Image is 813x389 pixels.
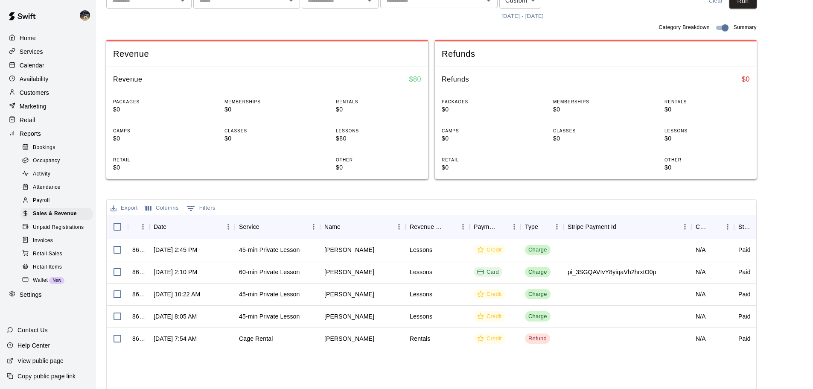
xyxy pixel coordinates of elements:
h6: $ 0 [742,74,750,85]
p: RETAIL [442,157,527,163]
div: Unpaid Registrations [20,222,93,234]
a: Availability [7,73,89,85]
div: Stripe Payment Id [568,215,616,239]
a: Sales & Revenue [20,208,96,221]
a: Retail Sales [20,247,96,260]
div: Rentals [410,334,431,343]
p: $0 [442,163,527,172]
p: $0 [664,134,750,143]
div: 864789 [132,268,145,276]
button: Sort [538,221,550,233]
span: Retail Items [33,263,62,272]
p: $80 [336,134,421,143]
button: Menu [508,220,521,233]
div: Lessons [410,246,432,254]
p: $0 [224,105,310,114]
button: Menu [137,220,149,233]
button: Sort [445,221,457,233]
p: $0 [224,134,310,143]
a: Activity [20,168,96,181]
img: Nolan Gilbert [80,10,90,20]
span: New [49,278,64,283]
div: Reports [7,127,89,140]
div: N/A [696,246,706,254]
p: $0 [113,163,198,172]
span: Unpaid Registrations [33,223,84,232]
span: Wallet [33,276,48,285]
div: Paid [738,334,751,343]
div: N/A [696,334,706,343]
div: Date [149,215,235,239]
a: Retail [7,114,89,126]
p: Reports [20,129,41,138]
div: Card [477,268,499,276]
span: Activity [33,170,50,178]
div: Type [521,215,563,239]
p: LESSONS [664,128,750,134]
p: $0 [664,163,750,172]
p: Help Center [17,341,50,350]
button: Sort [166,221,178,233]
a: Home [7,32,89,44]
span: Sales & Revenue [33,210,77,218]
button: Menu [457,220,469,233]
p: Customers [20,88,49,97]
div: Attendance [20,181,93,193]
div: Credit [477,290,502,298]
div: Lance Doppler [324,312,374,321]
div: Service [235,215,320,239]
a: Services [7,45,89,58]
div: 864072 [132,312,145,321]
div: Invoices [20,235,93,247]
button: Sort [616,221,628,233]
p: Settings [20,290,42,299]
span: Summary [734,23,757,32]
div: Date [154,215,166,239]
p: Calendar [20,61,44,70]
div: Calendar [7,59,89,72]
button: Show filters [184,202,218,215]
div: Oct 9, 2025, 7:54 AM [154,334,197,343]
div: Andrew Pitsch [324,334,374,343]
div: Settings [7,288,89,301]
a: Marketing [7,100,89,113]
div: Coupon [696,215,709,239]
div: N/A [696,312,706,321]
div: InvoiceId [128,215,149,239]
div: pi_3SGQAVIvY8yiqaVh2hrxtO0p [568,268,656,276]
a: Unpaid Registrations [20,221,96,234]
div: 45-min Private Lesson [239,246,300,254]
button: Select columns [143,202,181,215]
a: Customers [7,86,89,99]
div: N/A [696,268,706,276]
div: Credit [477,313,502,321]
p: $0 [442,105,527,114]
div: Coupon [691,215,734,239]
span: Invoices [33,237,53,245]
div: Cage Rental [239,334,273,343]
div: Credit [477,335,502,343]
div: 45-min Private Lesson [239,312,300,321]
div: 864290 [132,290,145,298]
h6: Refunds [442,74,469,85]
button: Menu [307,220,320,233]
p: Marketing [20,102,47,111]
div: Revenue Category [405,215,469,239]
button: Sort [709,221,721,233]
button: Menu [222,220,235,233]
a: Bookings [20,141,96,154]
div: 864860 [132,246,145,254]
div: Lessons [410,290,432,298]
p: $0 [113,105,198,114]
div: Stripe Payment Id [563,215,691,239]
p: $0 [553,134,638,143]
p: $0 [336,163,421,172]
div: Revenue Category [410,215,445,239]
span: Retail Sales [33,250,62,258]
div: Charge [528,290,547,298]
span: Occupancy [33,157,60,165]
p: Retail [20,116,35,124]
button: Menu [679,220,691,233]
